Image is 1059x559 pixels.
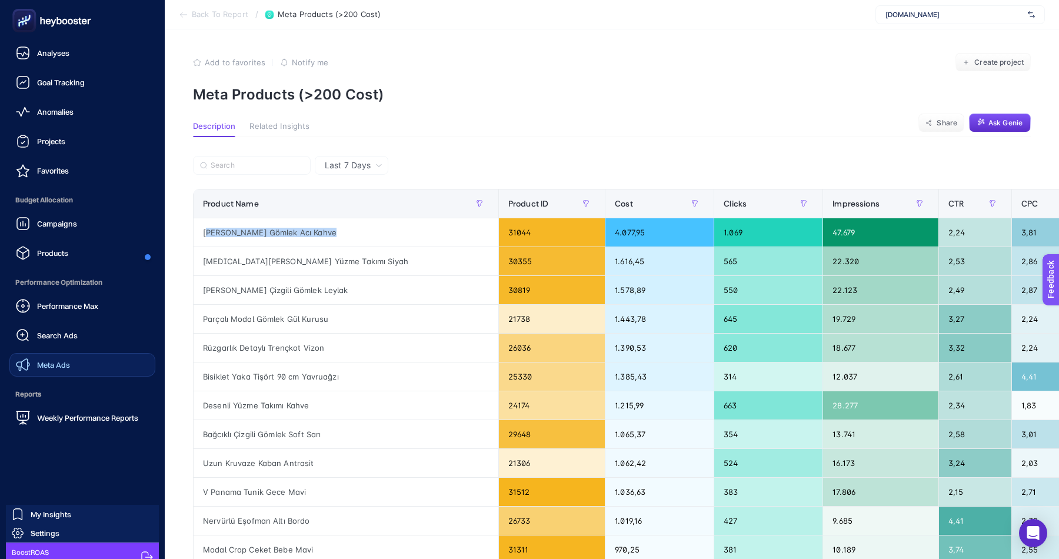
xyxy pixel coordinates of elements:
[885,10,1023,19] span: [DOMAIN_NAME]
[194,334,498,362] div: Rüzgarlık Detaylı Trençkot Vizon
[948,199,964,208] span: CTR
[194,478,498,506] div: V Panama Tunik Gece Mavi
[918,114,964,132] button: Share
[499,449,605,477] div: 21306
[823,391,938,420] div: 28.277
[325,159,371,171] span: Last 7 Days
[9,406,155,430] a: Weekly Performance Reports
[615,199,633,208] span: Cost
[37,78,85,87] span: Goal Tracking
[37,137,65,146] span: Projects
[939,391,1011,420] div: 2,34
[823,420,938,448] div: 13.741
[9,324,155,347] a: Search Ads
[714,218,822,247] div: 1.069
[714,334,822,362] div: 620
[823,305,938,333] div: 19.729
[499,218,605,247] div: 31044
[974,58,1024,67] span: Create project
[194,391,498,420] div: Desenli Yüzme Takımı Kahve
[192,10,248,19] span: Back To Report
[939,247,1011,275] div: 2,53
[605,247,714,275] div: 1.616,45
[280,58,328,67] button: Notify me
[37,301,98,311] span: Performance Max
[714,478,822,506] div: 383
[9,382,155,406] span: Reports
[605,362,714,391] div: 1.385,43
[969,114,1031,132] button: Ask Genie
[499,247,605,275] div: 30355
[939,276,1011,304] div: 2,49
[714,247,822,275] div: 565
[499,362,605,391] div: 25330
[499,507,605,535] div: 26733
[499,276,605,304] div: 30819
[605,478,714,506] div: 1.036,63
[193,122,235,137] button: Description
[823,449,938,477] div: 16.173
[31,528,59,538] span: Settings
[605,391,714,420] div: 1.215,99
[937,118,957,128] span: Share
[605,420,714,448] div: 1.065,37
[724,199,747,208] span: Clicks
[9,159,155,182] a: Favorites
[939,507,1011,535] div: 4,41
[37,248,68,258] span: Products
[6,524,159,543] a: Settings
[605,276,714,304] div: 1.578,89
[499,420,605,448] div: 29648
[193,58,265,67] button: Add to favorites
[37,48,69,58] span: Analyses
[823,478,938,506] div: 17.806
[823,218,938,247] div: 47.679
[939,420,1011,448] div: 2,58
[9,271,155,294] span: Performance Optimization
[939,334,1011,362] div: 3,32
[939,478,1011,506] div: 2,15
[823,247,938,275] div: 22.320
[714,391,822,420] div: 663
[203,199,259,208] span: Product Name
[9,188,155,212] span: Budget Allocation
[988,118,1023,128] span: Ask Genie
[499,478,605,506] div: 31512
[6,505,159,524] a: My Insights
[1019,519,1047,547] div: Open Intercom Messenger
[37,107,74,117] span: Anomalies
[205,58,265,67] span: Add to favorites
[499,334,605,362] div: 26036
[12,548,107,557] span: BoostROAS
[9,71,155,94] a: Goal Tracking
[255,9,258,19] span: /
[194,449,498,477] div: Uzun Kruvaze Kaban Antrasit
[193,122,235,131] span: Description
[37,413,138,422] span: Weekly Performance Reports
[37,360,70,370] span: Meta Ads
[939,218,1011,247] div: 2,24
[499,391,605,420] div: 24174
[9,241,155,265] a: Products
[9,41,155,65] a: Analyses
[955,53,1031,72] button: Create project
[194,247,498,275] div: [MEDICAL_DATA][PERSON_NAME] Yüzme Takımı Siyah
[605,449,714,477] div: 1.062,42
[714,449,822,477] div: 524
[823,507,938,535] div: 9.685
[508,199,548,208] span: Product ID
[714,276,822,304] div: 550
[939,449,1011,477] div: 3,24
[194,507,498,535] div: Nervürlü Eşofman Altı Bordo
[194,276,498,304] div: [PERSON_NAME] Çizgili Gömlek Leylak
[1021,199,1038,208] span: CPC
[605,305,714,333] div: 1.443,78
[9,353,155,377] a: Meta Ads
[194,218,498,247] div: [PERSON_NAME] Gömlek Acı Kahve
[37,166,69,175] span: Favorites
[499,305,605,333] div: 21738
[211,161,304,170] input: Search
[194,362,498,391] div: Bisiklet Yaka Tişört 90 cm Yavruağzı
[37,331,78,340] span: Search Ads
[9,212,155,235] a: Campaigns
